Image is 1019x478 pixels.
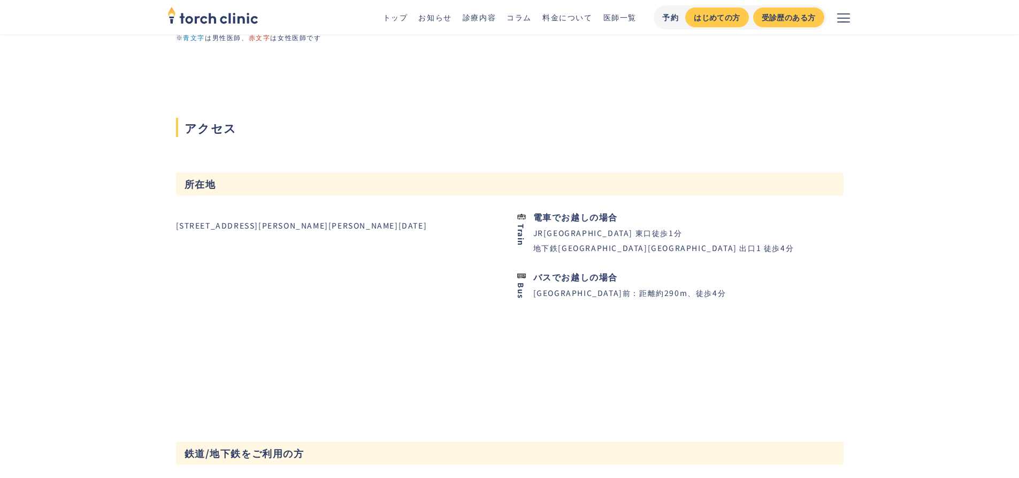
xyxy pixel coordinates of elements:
[533,213,618,221] h3: 電車でお越しの場合
[533,285,726,300] div: [GEOGRAPHIC_DATA]前：距離約290m、徒歩4分
[533,272,618,281] h3: バスでお越しの場合
[662,12,679,23] div: 予約
[694,12,740,23] div: はじめての方
[517,283,525,299] div: Bus
[249,33,271,42] span: 赤文字
[542,12,593,22] a: 料金について
[176,118,844,137] h2: アクセス
[762,12,816,23] div: 受診歴のある方
[167,3,258,27] img: torch clinic
[183,33,205,42] span: 青文字
[533,225,794,255] div: JR[GEOGRAPHIC_DATA] 東口徒歩1分 地下鉄[GEOGRAPHIC_DATA][GEOGRAPHIC_DATA] 出口1 徒歩4分
[167,7,258,27] a: home
[418,12,451,22] a: お知らせ
[603,12,637,22] a: 医師一覧
[176,442,844,465] h3: 鉄道/地下鉄をご利用の方
[685,7,748,27] a: はじめての方
[507,12,532,22] a: コラム
[753,7,824,27] a: 受診歴のある方
[463,12,496,22] a: 診療内容
[176,218,427,233] div: [STREET_ADDRESS][PERSON_NAME][PERSON_NAME][DATE]
[517,224,525,246] div: Train
[383,12,408,22] a: トップ
[176,172,844,195] h3: 所在地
